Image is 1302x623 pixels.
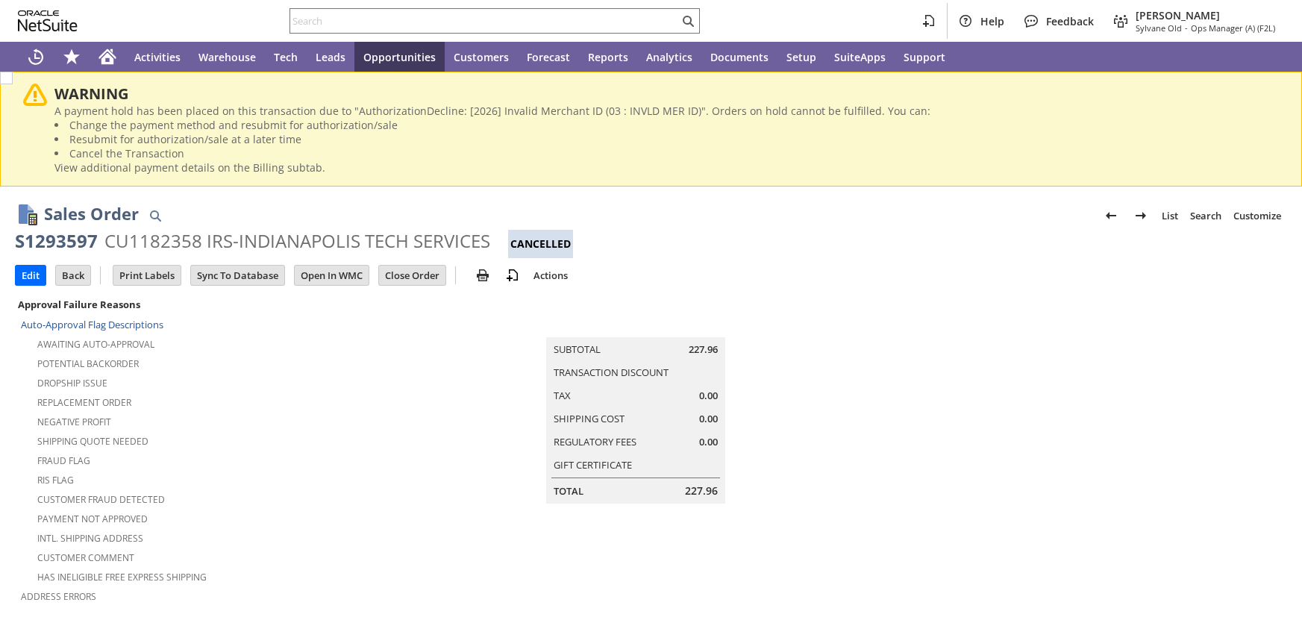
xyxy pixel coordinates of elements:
a: Payment not approved [37,513,148,525]
a: Shipping Cost [554,412,625,425]
a: Search [1184,204,1227,228]
svg: Home [98,48,116,66]
a: Subtotal [554,342,601,356]
h1: Sales Order [44,201,139,226]
svg: logo [18,10,78,31]
a: Potential Backorder [37,357,139,370]
span: 0.00 [699,389,718,403]
a: Opportunities [354,42,445,72]
a: Recent Records [18,42,54,72]
a: Documents [701,42,777,72]
a: Replacement Order [37,396,131,409]
span: Support [904,50,945,64]
a: RIS flag [37,474,74,486]
input: Sync To Database [191,266,284,285]
span: Activities [134,50,181,64]
img: Next [1132,207,1150,225]
span: Opportunities [363,50,436,64]
span: Reports [588,50,628,64]
span: SuiteApps [834,50,886,64]
span: Help [980,14,1004,28]
img: Quick Find [146,207,164,225]
span: 227.96 [685,483,718,498]
span: [PERSON_NAME] [1136,8,1275,22]
svg: Recent Records [27,48,45,66]
span: Feedback [1046,14,1094,28]
a: Total [554,484,583,498]
a: Has Ineligible Free Express Shipping [37,571,207,583]
a: Customer Fraud Detected [37,493,165,506]
img: add-record.svg [504,266,522,284]
span: Setup [786,50,816,64]
a: Customer Comment [37,551,134,564]
div: Approval Failure Reasons [15,295,433,314]
span: - [1185,22,1188,34]
div: A payment hold has been placed on this transaction due to "AuthorizationDecline: [2026] Invalid M... [54,104,1279,175]
div: Cancelled [508,230,573,258]
a: Tech [265,42,307,72]
caption: Summary [546,313,725,337]
a: Gift Certificate [554,458,632,472]
span: Tech [274,50,298,64]
li: Cancel the Transaction View additional payment details on the Billing subtab. [54,146,1279,175]
a: Intl. Shipping Address [37,532,143,545]
div: WARNING [54,84,1279,104]
a: Leads [307,42,354,72]
a: Customers [445,42,518,72]
img: Previous [1102,207,1120,225]
div: CU1182358 IRS-INDIANAPOLIS TECH SERVICES [104,229,490,253]
a: Auto-Approval Flag Descriptions [21,318,163,331]
div: S1293597 [15,229,98,253]
input: Back [56,266,90,285]
span: Analytics [646,50,692,64]
a: Customize [1227,204,1287,228]
span: Ops Manager (A) (F2L) [1191,22,1275,34]
span: 0.00 [699,435,718,449]
input: Open In WMC [295,266,369,285]
li: Resubmit for authorization/sale at a later time [54,132,1279,146]
span: Sylvane Old [1136,22,1182,34]
a: Negative Profit [37,416,111,428]
span: Forecast [527,50,570,64]
a: Analytics [637,42,701,72]
svg: Shortcuts [63,48,81,66]
span: Documents [710,50,769,64]
a: Regulatory Fees [554,435,636,448]
span: Customers [454,50,509,64]
a: Activities [125,42,190,72]
svg: Search [679,12,697,30]
a: Setup [777,42,825,72]
span: 0.00 [699,412,718,426]
img: print.svg [474,266,492,284]
a: Tax [554,389,571,402]
a: Dropship Issue [37,377,107,389]
input: Print Labels [113,266,181,285]
input: Edit [16,266,46,285]
a: Shipping Quote Needed [37,435,148,448]
a: Transaction Discount [554,366,669,379]
a: Reports [579,42,637,72]
div: Shortcuts [54,42,90,72]
input: Search [290,12,679,30]
span: 227.96 [689,342,718,357]
span: Warehouse [198,50,256,64]
a: Warehouse [190,42,265,72]
a: List [1156,204,1184,228]
input: Close Order [379,266,445,285]
a: Address Errors [21,590,96,603]
a: SuiteApps [825,42,895,72]
a: Awaiting Auto-Approval [37,338,154,351]
a: Support [895,42,954,72]
a: Forecast [518,42,579,72]
a: Fraud Flag [37,454,90,467]
a: Home [90,42,125,72]
a: Actions [528,269,574,282]
span: Leads [316,50,345,64]
li: Change the payment method and resubmit for authorization/sale [54,118,1279,132]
